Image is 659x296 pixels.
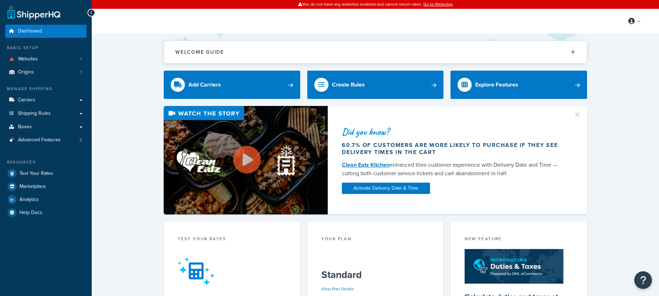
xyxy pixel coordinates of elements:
span: Websites [18,56,38,62]
h5: Standard [321,269,430,280]
span: Marketplace [19,184,46,190]
span: Boxes [18,124,32,130]
a: Analytics [5,193,86,206]
span: Help Docs [19,210,42,216]
span: Analytics [19,197,39,203]
a: Advanced Features2 [5,134,86,147]
div: Resources [5,159,86,165]
div: 60.7% of customers are more likely to purchase if they see delivery times in the cart [342,142,565,156]
div: Manage Shipping [5,86,86,92]
div: Test your rates [178,236,286,244]
a: Explore Features [451,71,587,99]
a: Add Carriers [164,71,300,99]
a: Origins1 [5,66,86,79]
a: Shipping Rules [5,107,86,120]
span: 1 [80,69,82,75]
span: 2 [79,137,82,143]
a: Create Rules [307,71,444,99]
div: Explore Features [475,80,518,90]
img: Video thumbnail [164,106,328,214]
a: Go to Websites [423,1,453,7]
span: Carriers [18,97,35,103]
span: 1 [80,56,82,62]
a: Marketplace [5,180,86,193]
div: enhanced their customer experience with Delivery Date and Time — cutting both customer service ti... [342,161,565,178]
div: Your Plan [321,236,430,244]
div: New Feature [465,236,573,244]
button: Open Resource Center [634,271,652,289]
a: Test Your Rates [5,167,86,180]
a: Activate Delivery Date & Time [342,183,430,194]
div: Did you know? [342,127,565,137]
li: Origins [5,66,86,79]
li: Advanced Features [5,134,86,147]
a: Help Docs [5,206,86,219]
a: Websites1 [5,53,86,66]
span: Shipping Rules [18,111,51,117]
a: Dashboard [5,25,86,38]
div: Create Rules [332,80,365,90]
a: Clean Eatz Kitchen [342,161,389,169]
h2: Welcome Guide [175,49,224,55]
a: View Plan Details [321,286,354,292]
span: Dashboard [18,28,42,34]
a: Carriers [5,94,86,107]
span: Advanced Features [18,137,61,143]
span: Origins [18,69,34,75]
div: Add Carriers [188,80,221,90]
a: Boxes [5,120,86,134]
span: Test Your Rates [19,171,53,177]
button: Welcome Guide [164,41,587,63]
div: Basic Setup [5,45,86,51]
